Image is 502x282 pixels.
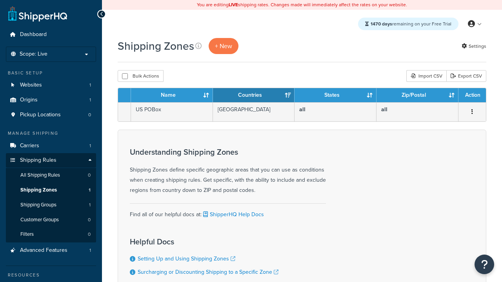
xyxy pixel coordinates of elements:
[6,139,96,153] li: Carriers
[89,97,91,103] span: 1
[118,70,164,82] button: Bulk Actions
[295,88,376,102] th: States: activate to sort column ascending
[89,143,91,149] span: 1
[6,93,96,107] li: Origins
[446,70,486,82] a: Export CSV
[20,202,56,208] span: Shipping Groups
[138,255,235,263] a: Setting Up and Using Shipping Zones
[6,183,96,197] a: Shipping Zones 1
[20,97,38,103] span: Origins
[6,168,96,183] li: All Shipping Rules
[88,217,91,223] span: 0
[358,18,458,30] div: remaining on your Free Trial
[6,130,96,137] div: Manage Shipping
[475,255,494,274] button: Open Resource Center
[229,1,238,8] b: LIVE
[6,78,96,92] a: Websites 1
[6,27,96,42] a: Dashboard
[371,20,392,27] strong: 1470 days
[6,183,96,197] li: Shipping Zones
[213,102,295,121] td: [GEOGRAPHIC_DATA]
[406,70,446,82] div: Import CSV
[6,243,96,258] a: Advanced Features 1
[89,247,91,254] span: 1
[6,198,96,212] a: Shipping Groups 1
[6,153,96,242] li: Shipping Rules
[20,217,59,223] span: Customer Groups
[202,210,264,219] a: ShipperHQ Help Docs
[89,187,91,193] span: 1
[20,172,60,179] span: All Shipping Rules
[213,88,295,102] th: Countries: activate to sort column ascending
[6,272,96,278] div: Resources
[6,213,96,227] a: Customer Groups 0
[6,139,96,153] a: Carriers 1
[20,143,39,149] span: Carriers
[299,105,306,114] b: all
[138,268,278,276] a: Surcharging or Discounting Shipping to a Specific Zone
[89,202,91,208] span: 1
[20,112,61,118] span: Pickup Locations
[20,31,47,38] span: Dashboard
[89,82,91,89] span: 1
[6,227,96,242] li: Filters
[6,243,96,258] li: Advanced Features
[88,231,91,238] span: 0
[6,93,96,107] a: Origins 1
[6,108,96,122] li: Pickup Locations
[6,198,96,212] li: Shipping Groups
[6,168,96,183] a: All Shipping Rules 0
[6,213,96,227] li: Customer Groups
[215,42,232,51] span: + New
[118,38,194,54] h1: Shipping Zones
[6,70,96,76] div: Basic Setup
[130,203,326,220] div: Find all of our helpful docs at:
[20,157,56,164] span: Shipping Rules
[130,148,326,156] h3: Understanding Shipping Zones
[6,78,96,92] li: Websites
[6,227,96,242] a: Filters 0
[20,247,67,254] span: Advanced Features
[130,237,278,246] h3: Helpful Docs
[381,105,387,114] b: all
[376,88,458,102] th: Zip/Postal: activate to sort column ascending
[20,187,57,193] span: Shipping Zones
[20,51,47,58] span: Scope: Live
[8,6,67,22] a: ShipperHQ Home
[131,102,213,121] td: US POBox
[130,148,326,195] div: Shipping Zones define specific geographic areas that you can use as conditions when creating ship...
[20,231,34,238] span: Filters
[131,88,213,102] th: Name: activate to sort column ascending
[6,108,96,122] a: Pickup Locations 0
[6,153,96,168] a: Shipping Rules
[20,82,42,89] span: Websites
[458,88,486,102] th: Action
[209,38,238,54] a: + New
[88,172,91,179] span: 0
[462,41,486,52] a: Settings
[88,112,91,118] span: 0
